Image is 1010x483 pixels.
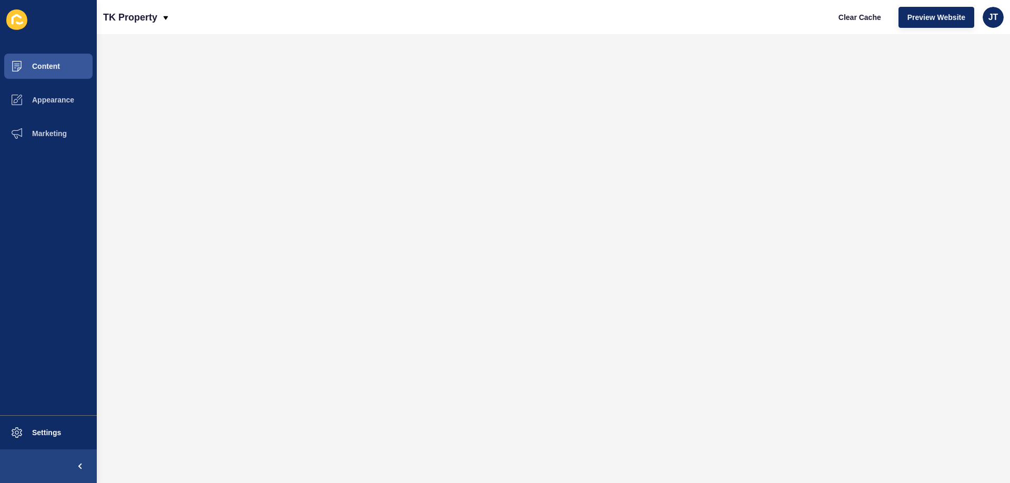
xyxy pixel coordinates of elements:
button: Preview Website [898,7,974,28]
button: Clear Cache [830,7,890,28]
span: Clear Cache [839,12,881,23]
p: TK Property [103,4,157,30]
span: JT [988,12,998,23]
span: Preview Website [907,12,965,23]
